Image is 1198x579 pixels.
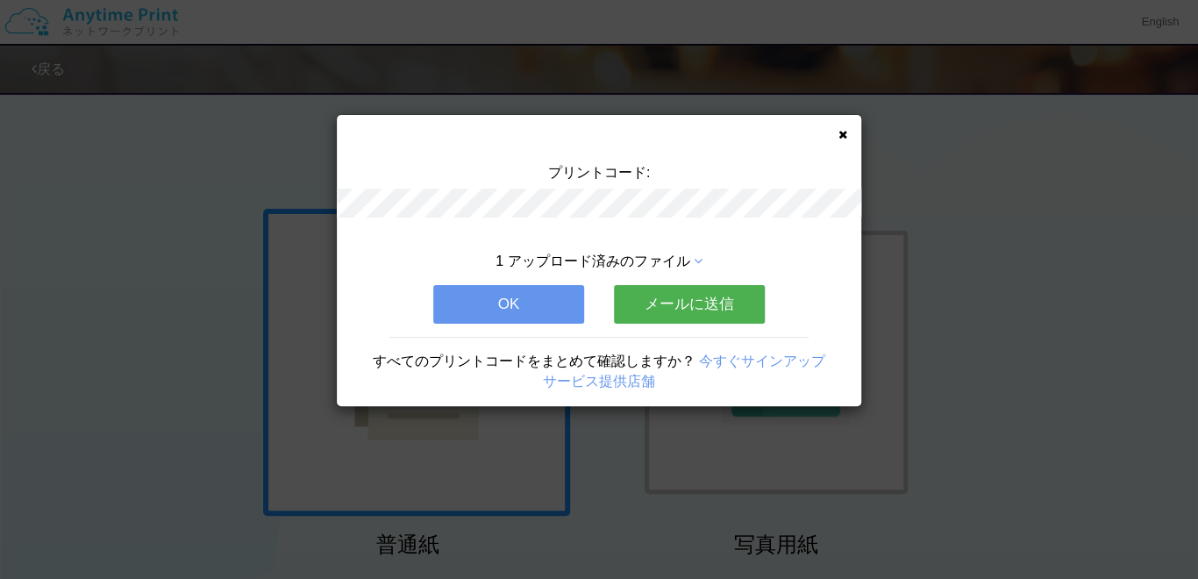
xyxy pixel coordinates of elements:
[614,285,765,324] button: メールに送信
[543,374,655,389] a: サービス提供店舗
[433,285,584,324] button: OK
[496,254,689,268] span: 1 アップロード済みのファイル
[548,165,650,180] span: プリントコード:
[373,354,695,368] span: すべてのプリントコードをまとめて確認しますか？
[699,354,825,368] a: 今すぐサインアップ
